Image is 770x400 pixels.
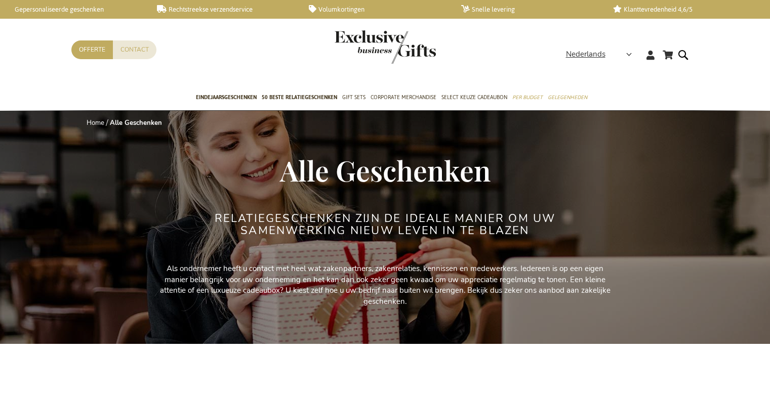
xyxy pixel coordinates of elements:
div: Nederlands [566,49,638,60]
a: Gepersonaliseerde geschenken [5,5,141,14]
span: Nederlands [566,49,605,60]
strong: Alle Geschenken [110,118,162,127]
h2: Relatiegeschenken zijn de ideale manier om uw samenwerking nieuw leven in te blazen [195,212,575,237]
a: Home [87,118,104,127]
span: 50 beste relatiegeschenken [262,92,337,103]
span: Gelegenheden [548,92,587,103]
span: Per Budget [512,92,543,103]
span: Eindejaarsgeschenken [196,92,257,103]
a: Contact [113,40,156,59]
a: store logo [335,30,385,64]
a: Rechtstreekse verzendservice [157,5,293,14]
span: Corporate Merchandise [371,92,436,103]
a: Volumkortingen [309,5,444,14]
span: Gift Sets [342,92,366,103]
p: Als ondernemer heeft u contact met heel wat zakenpartners, zakenrelaties, kennissen en medewerker... [157,263,613,307]
span: Select Keuze Cadeaubon [441,92,507,103]
span: Alle Geschenken [280,151,491,189]
a: Snelle levering [461,5,597,14]
a: Offerte [71,40,113,59]
img: Exclusive Business gifts logo [335,30,436,64]
a: Klanttevredenheid 4,6/5 [613,5,749,14]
